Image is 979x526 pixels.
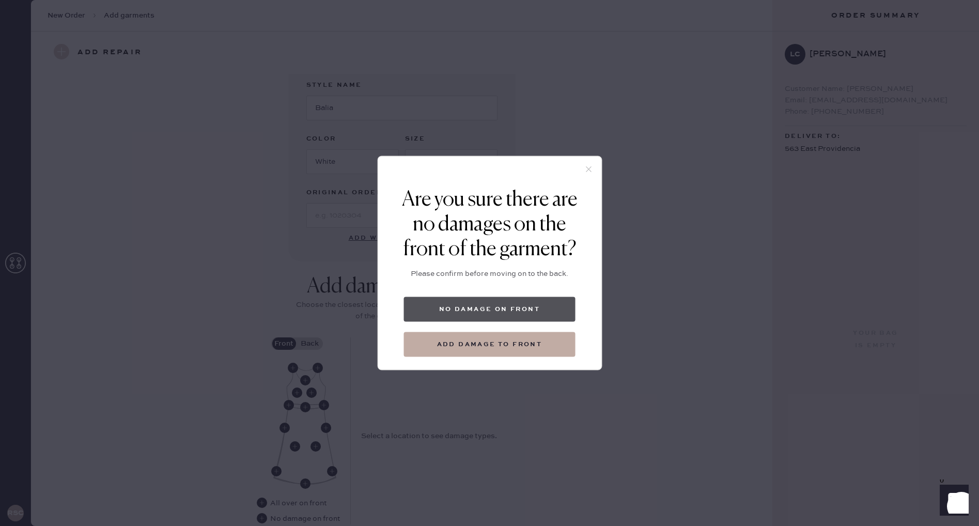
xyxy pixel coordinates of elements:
div: Are you sure there are no damages on the front of the garment? [393,188,586,262]
div: Please confirm before moving on to the back. [411,268,568,280]
iframe: Front Chat [930,479,974,524]
button: No damage on front [404,297,576,322]
button: Add damage to front [404,332,576,357]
